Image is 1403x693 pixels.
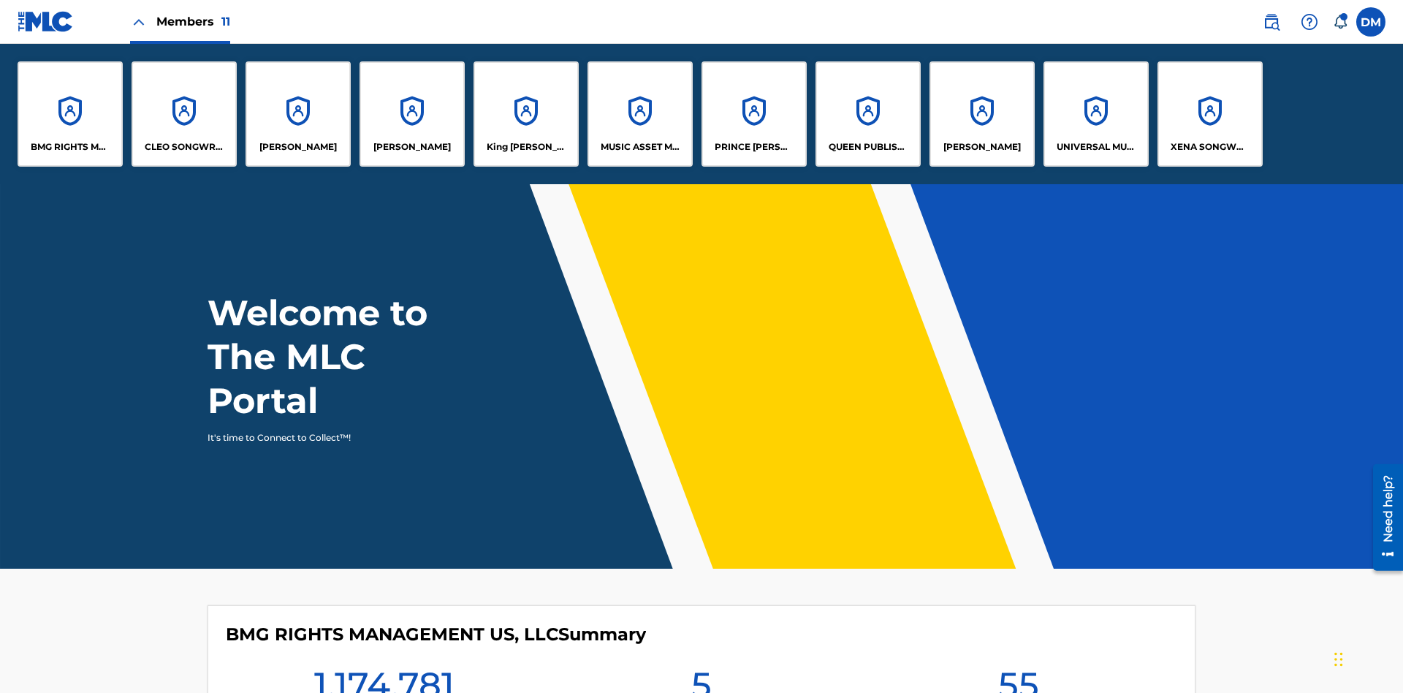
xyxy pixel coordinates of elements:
p: EYAMA MCSINGER [373,140,451,154]
p: CLEO SONGWRITER [145,140,224,154]
a: Accounts[PERSON_NAME] [360,61,465,167]
a: AccountsMUSIC ASSET MANAGEMENT (MAM) [588,61,693,167]
p: UNIVERSAL MUSIC PUB GROUP [1057,140,1136,154]
img: Close [130,13,148,31]
a: AccountsQUEEN PUBLISHA [815,61,921,167]
p: RONALD MCTESTERSON [943,140,1021,154]
span: 11 [221,15,230,29]
p: XENA SONGWRITER [1171,140,1250,154]
a: AccountsCLEO SONGWRITER [132,61,237,167]
a: AccountsPRINCE [PERSON_NAME] [701,61,807,167]
h1: Welcome to The MLC Portal [208,291,481,423]
p: QUEEN PUBLISHA [829,140,908,154]
img: search [1263,13,1280,31]
p: ELVIS COSTELLO [259,140,337,154]
div: Drag [1334,637,1343,681]
img: MLC Logo [18,11,74,32]
span: Members [156,13,230,30]
iframe: Chat Widget [1330,623,1403,693]
a: Public Search [1257,7,1286,37]
p: BMG RIGHTS MANAGEMENT US, LLC [31,140,110,154]
a: Accounts[PERSON_NAME] [246,61,351,167]
div: Help [1295,7,1324,37]
div: User Menu [1356,7,1385,37]
p: PRINCE MCTESTERSON [715,140,794,154]
a: AccountsXENA SONGWRITER [1157,61,1263,167]
img: help [1301,13,1318,31]
a: AccountsBMG RIGHTS MANAGEMENT US, LLC [18,61,123,167]
a: AccountsKing [PERSON_NAME] [474,61,579,167]
p: King McTesterson [487,140,566,154]
a: Accounts[PERSON_NAME] [929,61,1035,167]
a: AccountsUNIVERSAL MUSIC PUB GROUP [1043,61,1149,167]
h4: BMG RIGHTS MANAGEMENT US, LLC [226,624,646,645]
p: It's time to Connect to Collect™! [208,431,461,444]
p: MUSIC ASSET MANAGEMENT (MAM) [601,140,680,154]
iframe: Resource Center [1362,458,1403,578]
div: Notifications [1333,15,1347,29]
